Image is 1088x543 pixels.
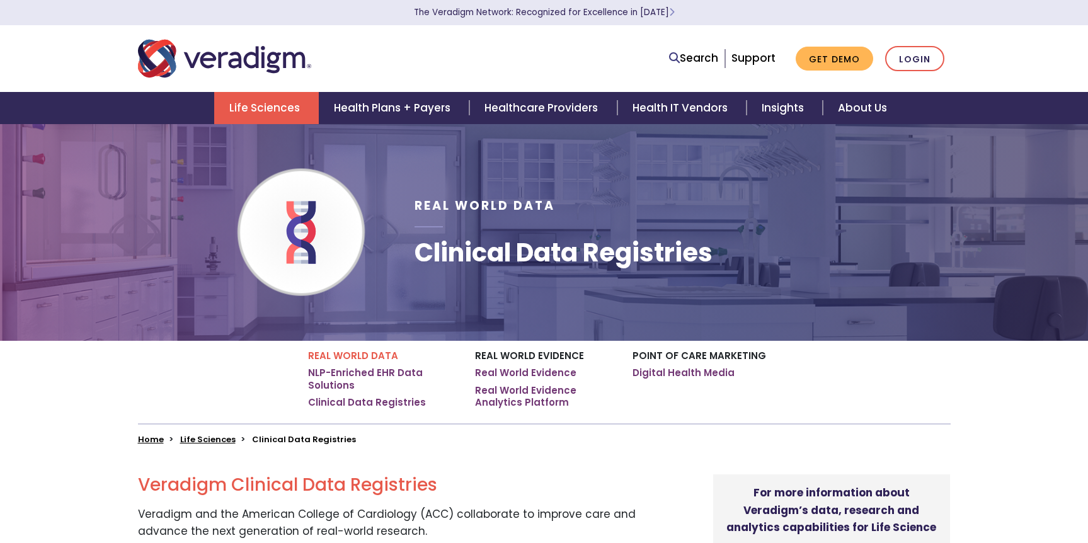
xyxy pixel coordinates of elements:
[475,367,576,379] a: Real World Evidence
[180,433,236,445] a: Life Sciences
[617,92,747,124] a: Health IT Vendors
[415,237,713,268] h1: Clinical Data Registries
[731,50,776,66] a: Support
[747,92,823,124] a: Insights
[415,197,555,214] span: Real World Data
[796,47,873,71] a: Get Demo
[138,474,653,496] h2: Veradigm Clinical Data Registries
[726,485,936,534] strong: For more information about Veradigm’s data, research and analytics capabilities for Life Science
[669,6,675,18] span: Learn More
[885,46,944,72] a: Login
[214,92,319,124] a: Life Sciences
[469,92,617,124] a: Healthcare Providers
[633,367,735,379] a: Digital Health Media
[319,92,469,124] a: Health Plans + Payers
[414,6,675,18] a: The Veradigm Network: Recognized for Excellence in [DATE]Learn More
[138,506,653,540] p: Veradigm and the American College of Cardiology (ACC) collaborate to improve care and advance the...
[138,433,164,445] a: Home
[308,396,426,409] a: Clinical Data Registries
[475,384,614,409] a: Real World Evidence Analytics Platform
[823,92,902,124] a: About Us
[138,38,311,79] img: Veradigm logo
[669,50,718,67] a: Search
[308,367,456,391] a: NLP-Enriched EHR Data Solutions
